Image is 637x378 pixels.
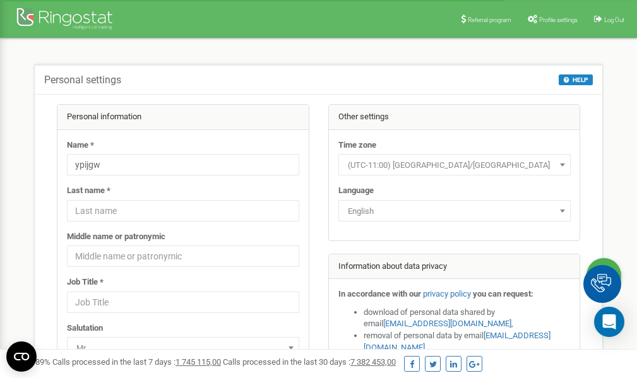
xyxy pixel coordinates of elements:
u: 7 382 453,00 [350,357,396,367]
button: HELP [559,74,593,85]
span: Referral program [468,16,511,23]
span: English [338,200,571,221]
span: Mr. [71,340,295,357]
span: (UTC-11:00) Pacific/Midway [343,157,566,174]
div: Information about data privacy [329,254,580,280]
span: English [343,203,566,220]
div: Personal information [57,105,309,130]
li: download of personal data shared by email , [364,307,571,330]
div: Open Intercom Messenger [594,307,624,337]
span: Calls processed in the last 7 days : [52,357,221,367]
li: removal of personal data by email , [364,330,571,353]
input: Middle name or patronymic [67,245,299,267]
label: Last name * [67,185,110,197]
label: Name * [67,139,94,151]
label: Job Title * [67,276,104,288]
label: Time zone [338,139,376,151]
input: Last name [67,200,299,221]
label: Salutation [67,322,103,334]
span: Mr. [67,337,299,358]
a: privacy policy [423,289,471,298]
span: Log Out [604,16,624,23]
u: 1 745 115,00 [176,357,221,367]
label: Middle name or patronymic [67,231,165,243]
input: Name [67,154,299,175]
div: Other settings [329,105,580,130]
button: Open CMP widget [6,341,37,372]
strong: you can request: [473,289,533,298]
span: Profile settings [539,16,578,23]
label: Language [338,185,374,197]
strong: In accordance with our [338,289,421,298]
h5: Personal settings [44,74,121,86]
span: (UTC-11:00) Pacific/Midway [338,154,571,175]
a: [EMAIL_ADDRESS][DOMAIN_NAME] [383,319,511,328]
span: Calls processed in the last 30 days : [223,357,396,367]
input: Job Title [67,292,299,313]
